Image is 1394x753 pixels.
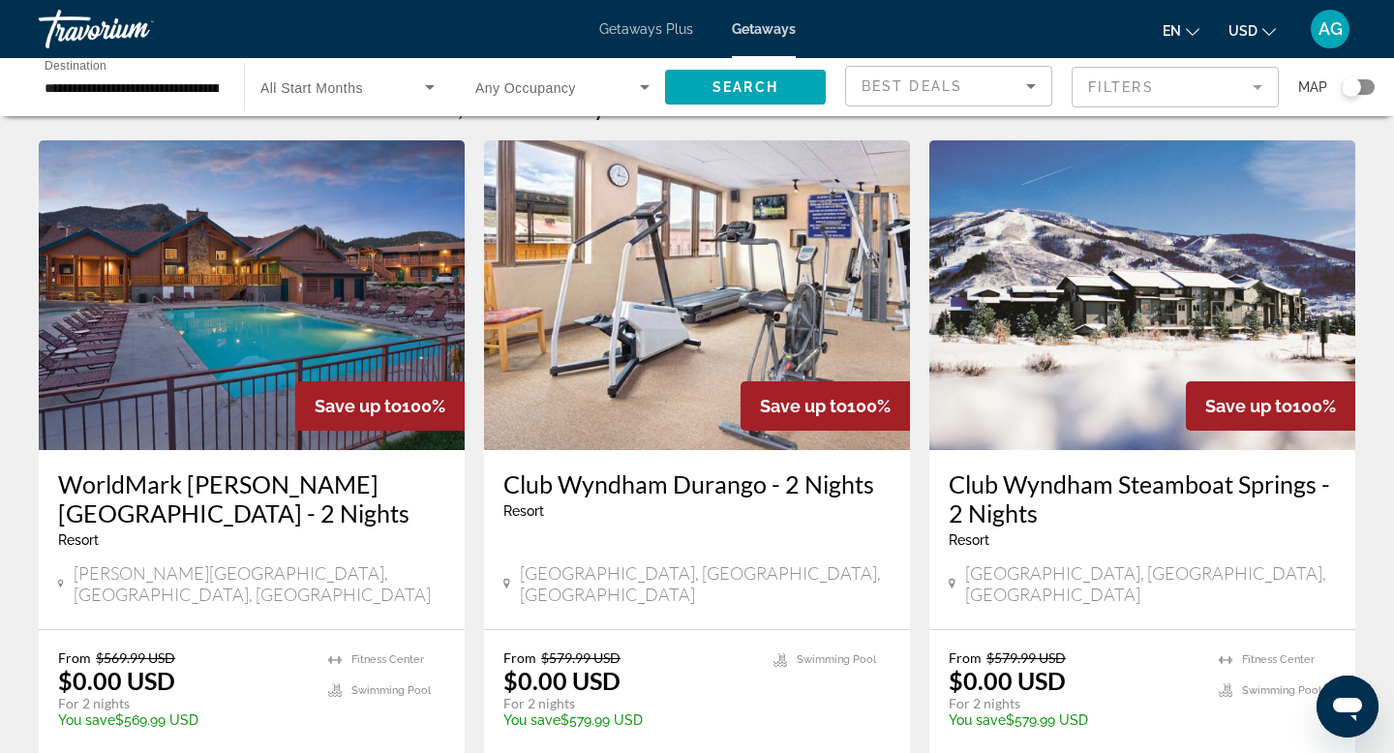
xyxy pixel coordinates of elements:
[315,396,402,416] span: Save up to
[58,712,309,728] p: $569.99 USD
[295,381,465,431] div: 100%
[712,79,778,95] span: Search
[503,503,544,519] span: Resort
[503,649,536,666] span: From
[74,562,445,605] span: [PERSON_NAME][GEOGRAPHIC_DATA], [GEOGRAPHIC_DATA], [GEOGRAPHIC_DATA]
[949,695,1199,712] p: For 2 nights
[503,712,561,728] span: You save
[541,649,621,666] span: $579.99 USD
[351,684,431,697] span: Swimming Pool
[949,469,1336,527] a: Club Wyndham Steamboat Springs - 2 Nights
[741,381,910,431] div: 100%
[1163,16,1199,45] button: Change language
[96,649,175,666] span: $569.99 USD
[503,712,754,728] p: $579.99 USD
[1163,23,1181,39] span: en
[665,70,826,105] button: Search
[351,653,424,666] span: Fitness Center
[760,396,847,416] span: Save up to
[949,649,982,666] span: From
[862,78,962,94] span: Best Deals
[1242,684,1321,697] span: Swimming Pool
[1318,19,1343,39] span: AG
[58,666,175,695] p: $0.00 USD
[949,666,1066,695] p: $0.00 USD
[520,562,891,605] span: [GEOGRAPHIC_DATA], [GEOGRAPHIC_DATA], [GEOGRAPHIC_DATA]
[732,21,796,37] a: Getaways
[797,653,876,666] span: Swimming Pool
[39,140,465,450] img: 7730O01X.jpg
[1186,381,1355,431] div: 100%
[58,469,445,527] a: WorldMark [PERSON_NAME][GEOGRAPHIC_DATA] - 2 Nights
[1072,66,1279,108] button: Filter
[58,532,99,548] span: Resort
[1228,23,1258,39] span: USD
[260,80,363,96] span: All Start Months
[475,80,576,96] span: Any Occupancy
[503,695,754,712] p: For 2 nights
[1205,396,1292,416] span: Save up to
[1228,16,1276,45] button: Change currency
[1317,676,1379,738] iframe: Button to launch messaging window
[599,21,693,37] a: Getaways Plus
[965,562,1336,605] span: [GEOGRAPHIC_DATA], [GEOGRAPHIC_DATA], [GEOGRAPHIC_DATA]
[503,469,891,498] a: Club Wyndham Durango - 2 Nights
[986,649,1066,666] span: $579.99 USD
[862,75,1036,98] mat-select: Sort by
[1305,9,1355,49] button: User Menu
[949,712,1006,728] span: You save
[39,4,232,54] a: Travorium
[949,532,989,548] span: Resort
[58,712,115,728] span: You save
[484,140,910,450] img: 6776O01X.jpg
[58,695,309,712] p: For 2 nights
[1298,74,1327,101] span: Map
[58,649,91,666] span: From
[503,666,621,695] p: $0.00 USD
[949,712,1199,728] p: $579.99 USD
[929,140,1355,450] img: 6367E01X.jpg
[1242,653,1315,666] span: Fitness Center
[45,59,106,72] span: Destination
